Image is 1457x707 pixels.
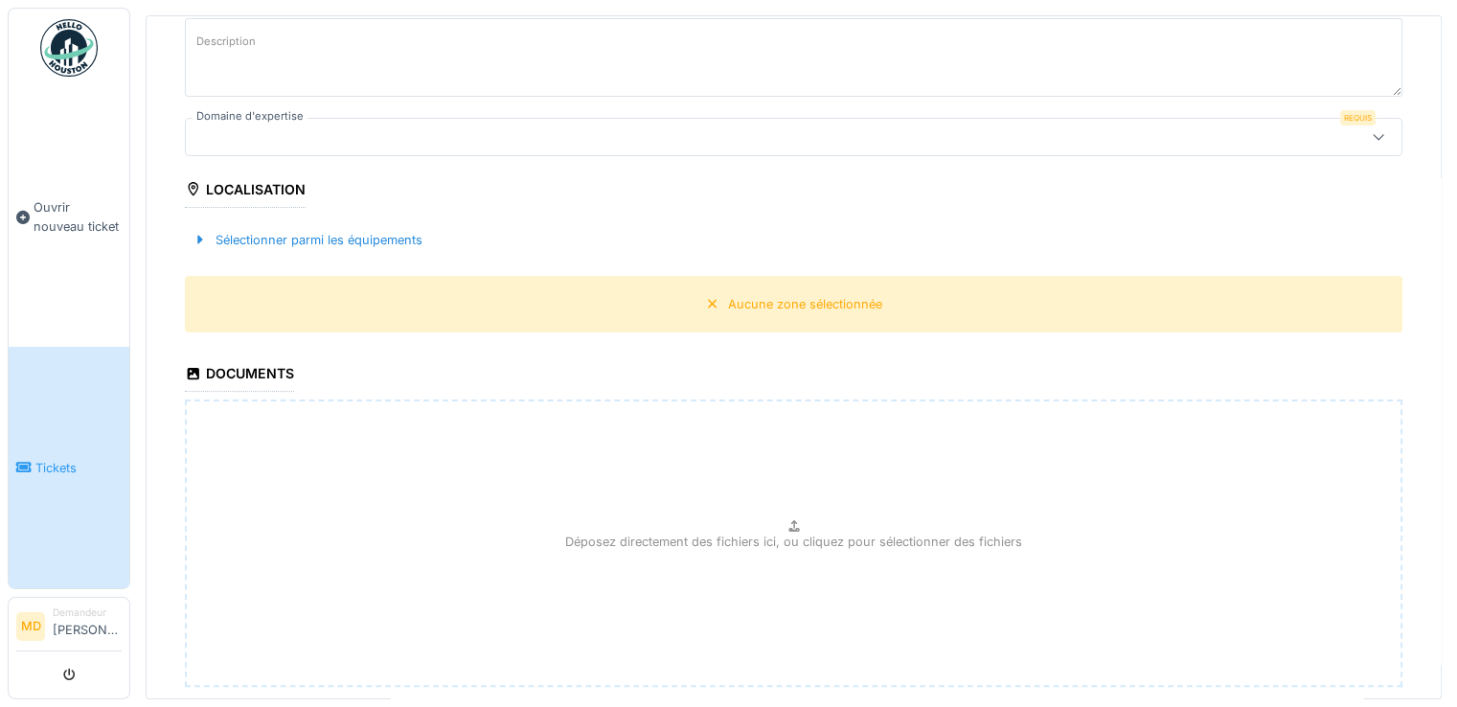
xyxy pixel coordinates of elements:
[1340,110,1376,125] div: Requis
[185,359,294,392] div: Documents
[40,19,98,77] img: Badge_color-CXgf-gQk.svg
[9,87,129,347] a: Ouvrir nouveau ticket
[16,605,122,651] a: MD Demandeur[PERSON_NAME]
[185,175,306,208] div: Localisation
[35,459,122,477] span: Tickets
[53,605,122,647] li: [PERSON_NAME]
[565,533,1022,551] p: Déposez directement des fichiers ici, ou cliquez pour sélectionner des fichiers
[53,605,122,620] div: Demandeur
[34,198,122,235] span: Ouvrir nouveau ticket
[9,347,129,588] a: Tickets
[185,227,430,253] div: Sélectionner parmi les équipements
[728,295,882,313] div: Aucune zone sélectionnée
[193,108,307,125] label: Domaine d'expertise
[193,30,260,54] label: Description
[16,612,45,641] li: MD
